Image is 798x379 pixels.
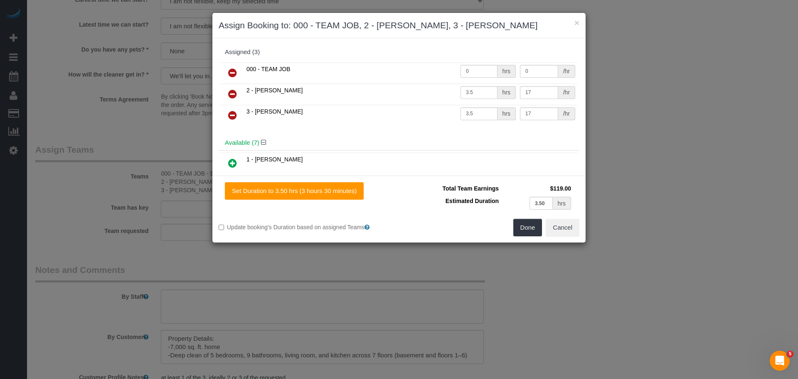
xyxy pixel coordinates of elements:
div: hrs [498,65,516,78]
div: /hr [558,107,575,120]
h3: Assign Booking to: 000 - TEAM JOB, 2 - [PERSON_NAME], 3 - [PERSON_NAME] [219,19,579,32]
span: Estimated Duration [446,198,499,204]
div: /hr [558,86,575,99]
div: /hr [558,65,575,78]
input: Update booking's Duration based on assigned Teams [219,225,224,230]
div: hrs [553,197,571,210]
button: Cancel [546,219,579,236]
span: 5 [787,351,793,357]
span: 1 - [PERSON_NAME] [246,156,303,163]
td: $119.00 [501,182,573,195]
iframe: Intercom live chat [770,351,790,371]
button: × [574,18,579,27]
div: Assigned (3) [225,49,573,56]
button: Set Duration to 3.50 hrs (3 hours 30 minutes) [225,182,364,200]
td: Total Team Earnings [405,182,501,195]
h4: Available (7) [225,139,573,146]
span: 3 - [PERSON_NAME] [246,108,303,115]
span: 000 - TEAM JOB [246,66,291,72]
button: Done [513,219,542,236]
label: Update booking's Duration based on assigned Teams [219,223,393,231]
div: hrs [498,107,516,120]
div: hrs [498,86,516,99]
span: 2 - [PERSON_NAME] [246,87,303,94]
